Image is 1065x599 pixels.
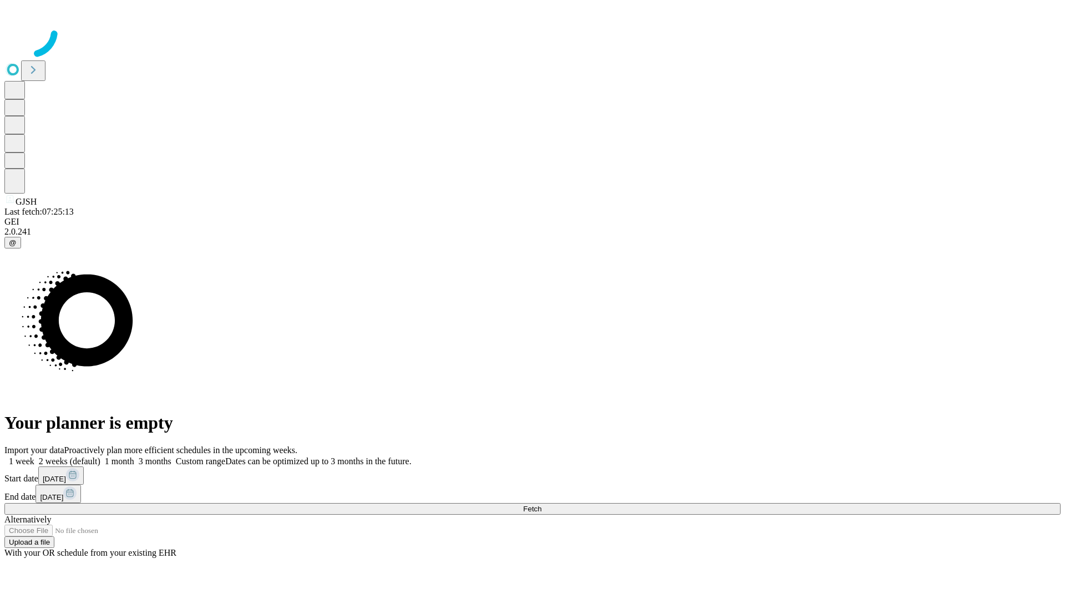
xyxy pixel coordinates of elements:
[4,503,1061,515] button: Fetch
[38,466,84,485] button: [DATE]
[4,536,54,548] button: Upload a file
[4,237,21,248] button: @
[4,445,64,455] span: Import your data
[4,548,176,557] span: With your OR schedule from your existing EHR
[35,485,81,503] button: [DATE]
[9,238,17,247] span: @
[16,197,37,206] span: GJSH
[4,217,1061,227] div: GEI
[39,456,100,466] span: 2 weeks (default)
[139,456,171,466] span: 3 months
[64,445,297,455] span: Proactively plan more efficient schedules in the upcoming weeks.
[4,227,1061,237] div: 2.0.241
[9,456,34,466] span: 1 week
[4,485,1061,503] div: End date
[105,456,134,466] span: 1 month
[4,413,1061,433] h1: Your planner is empty
[4,515,51,524] span: Alternatively
[40,493,63,501] span: [DATE]
[4,466,1061,485] div: Start date
[43,475,66,483] span: [DATE]
[176,456,225,466] span: Custom range
[523,505,541,513] span: Fetch
[4,207,74,216] span: Last fetch: 07:25:13
[225,456,411,466] span: Dates can be optimized up to 3 months in the future.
